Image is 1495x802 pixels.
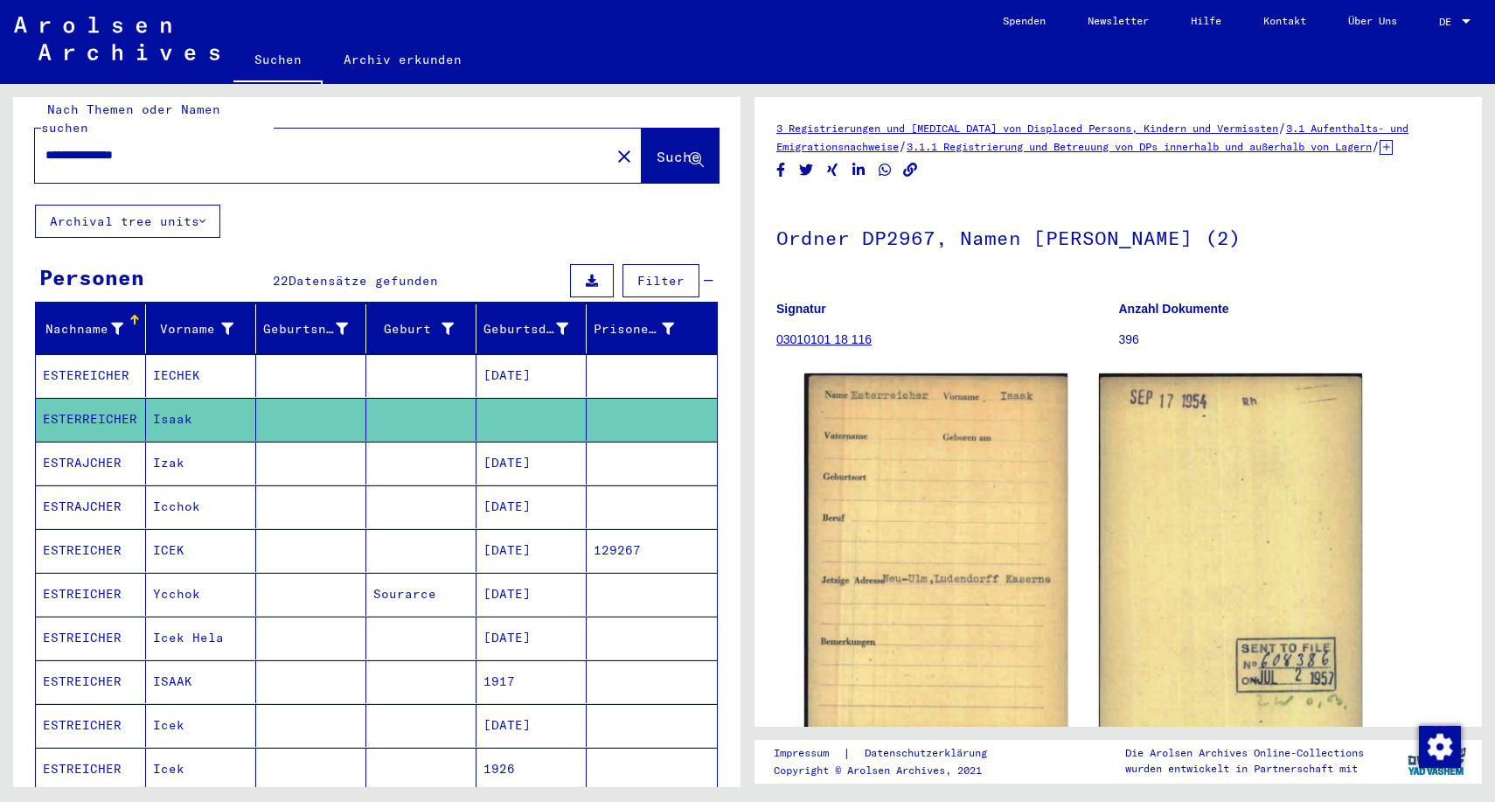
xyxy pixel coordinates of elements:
[256,304,366,353] mat-header-cell: Geburtsname
[146,442,256,485] mat-cell: Izak
[774,744,843,763] a: Impressum
[36,660,146,703] mat-cell: ESTREICHER
[776,198,1460,275] h1: Ordner DP2967, Namen [PERSON_NAME] (2)
[1099,373,1362,746] img: 002.jpg
[36,398,146,441] mat-cell: ESTERREICHER
[1372,138,1380,154] span: /
[146,485,256,528] mat-cell: Icchok
[373,320,454,338] div: Geburt‏
[476,573,587,616] mat-cell: [DATE]
[36,529,146,572] mat-cell: ESTREICHER
[797,159,816,181] button: Share on Twitter
[776,332,872,346] a: 03010101 18 116
[1419,726,1461,768] img: Zustimmung ändern
[587,529,717,572] mat-cell: 129267
[366,573,476,616] mat-cell: Sourarce
[43,315,145,343] div: Nachname
[776,302,826,316] b: Signatur
[289,273,438,289] span: Datensätze gefunden
[774,763,1008,778] p: Copyright © Arolsen Archives, 2021
[146,617,256,659] mat-cell: Icek Hela
[263,320,348,338] div: Geburtsname
[594,320,674,338] div: Prisoner #
[476,354,587,397] mat-cell: [DATE]
[907,140,1372,153] a: 3.1.1 Registrierung und Betreuung von DPs innerhalb und außerhalb von Lagern
[146,704,256,747] mat-cell: Icek
[1125,745,1364,761] p: Die Arolsen Archives Online-Collections
[263,315,370,343] div: Geburtsname
[35,205,220,238] button: Archival tree units
[607,138,642,173] button: Clear
[146,660,256,703] mat-cell: ISAAK
[36,442,146,485] mat-cell: ESTRAJCHER
[1439,16,1458,28] span: DE
[850,159,868,181] button: Share on LinkedIn
[476,304,587,353] mat-header-cell: Geburtsdatum
[476,748,587,791] mat-cell: 1926
[637,273,685,289] span: Filter
[36,354,146,397] mat-cell: ESTEREICHER
[36,748,146,791] mat-cell: ESTREICHER
[36,704,146,747] mat-cell: ESTREICHER
[1119,302,1229,316] b: Anzahl Dokumente
[774,744,1008,763] div: |
[483,320,568,338] div: Geburtsdatum
[14,17,219,60] img: Arolsen_neg.svg
[804,373,1067,742] img: 001.jpg
[1404,739,1470,783] img: yv_logo.png
[273,273,289,289] span: 22
[476,660,587,703] mat-cell: 1917
[876,159,894,181] button: Share on WhatsApp
[587,304,717,353] mat-header-cell: Prisoner #
[476,529,587,572] mat-cell: [DATE]
[233,38,323,84] a: Suchen
[772,159,790,181] button: Share on Facebook
[824,159,842,181] button: Share on Xing
[1418,725,1460,767] div: Zustimmung ändern
[622,264,699,297] button: Filter
[642,129,719,183] button: Suche
[1278,120,1286,136] span: /
[146,573,256,616] mat-cell: Ycchok
[36,485,146,528] mat-cell: ESTRAJCHER
[153,315,255,343] div: Vorname
[483,315,590,343] div: Geburtsdatum
[476,485,587,528] mat-cell: [DATE]
[36,304,146,353] mat-header-cell: Nachname
[614,146,635,167] mat-icon: close
[146,354,256,397] mat-cell: IECHEK
[1125,761,1364,777] p: wurden entwickelt in Partnerschaft mit
[323,38,483,80] a: Archiv erkunden
[899,138,907,154] span: /
[146,398,256,441] mat-cell: Isaak
[41,101,220,136] mat-label: Nach Themen oder Namen suchen
[1119,331,1461,349] p: 396
[657,148,700,165] span: Suche
[146,748,256,791] mat-cell: Icek
[366,304,476,353] mat-header-cell: Geburt‏
[476,617,587,659] mat-cell: [DATE]
[36,617,146,659] mat-cell: ESTREICHER
[901,159,920,181] button: Copy link
[594,315,696,343] div: Prisoner #
[476,704,587,747] mat-cell: [DATE]
[43,320,123,338] div: Nachname
[36,573,146,616] mat-cell: ESTREICHER
[776,122,1278,135] a: 3 Registrierungen und [MEDICAL_DATA] von Displaced Persons, Kindern und Vermissten
[153,320,233,338] div: Vorname
[146,529,256,572] mat-cell: ICEK
[39,262,144,293] div: Personen
[476,442,587,485] mat-cell: [DATE]
[373,315,476,343] div: Geburt‏
[851,744,1008,763] a: Datenschutzerklärung
[146,304,256,353] mat-header-cell: Vorname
